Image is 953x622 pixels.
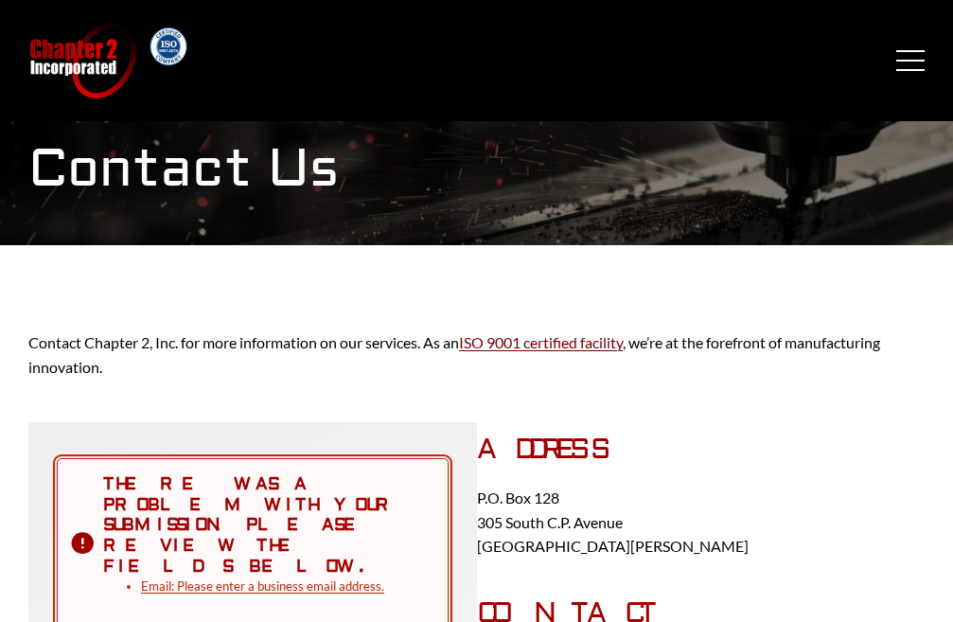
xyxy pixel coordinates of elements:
[103,474,432,577] h2: There was a problem with your submission. Please review the fields below.
[28,330,925,379] p: Contact Chapter 2, Inc. for more information on our services. As an , we’re at the forefront of m...
[477,433,926,467] h3: ADDRESS
[28,23,136,98] a: Chapter 2 Incorporated
[28,137,925,201] h1: Contact Us
[896,50,925,71] button: Menu
[141,578,384,594] a: Email: Please enter a business email address.
[477,486,926,559] p: P.O. Box 128 305 South C.P. Avenue [GEOGRAPHIC_DATA][PERSON_NAME]
[459,333,623,351] a: ISO 9001 certified facility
